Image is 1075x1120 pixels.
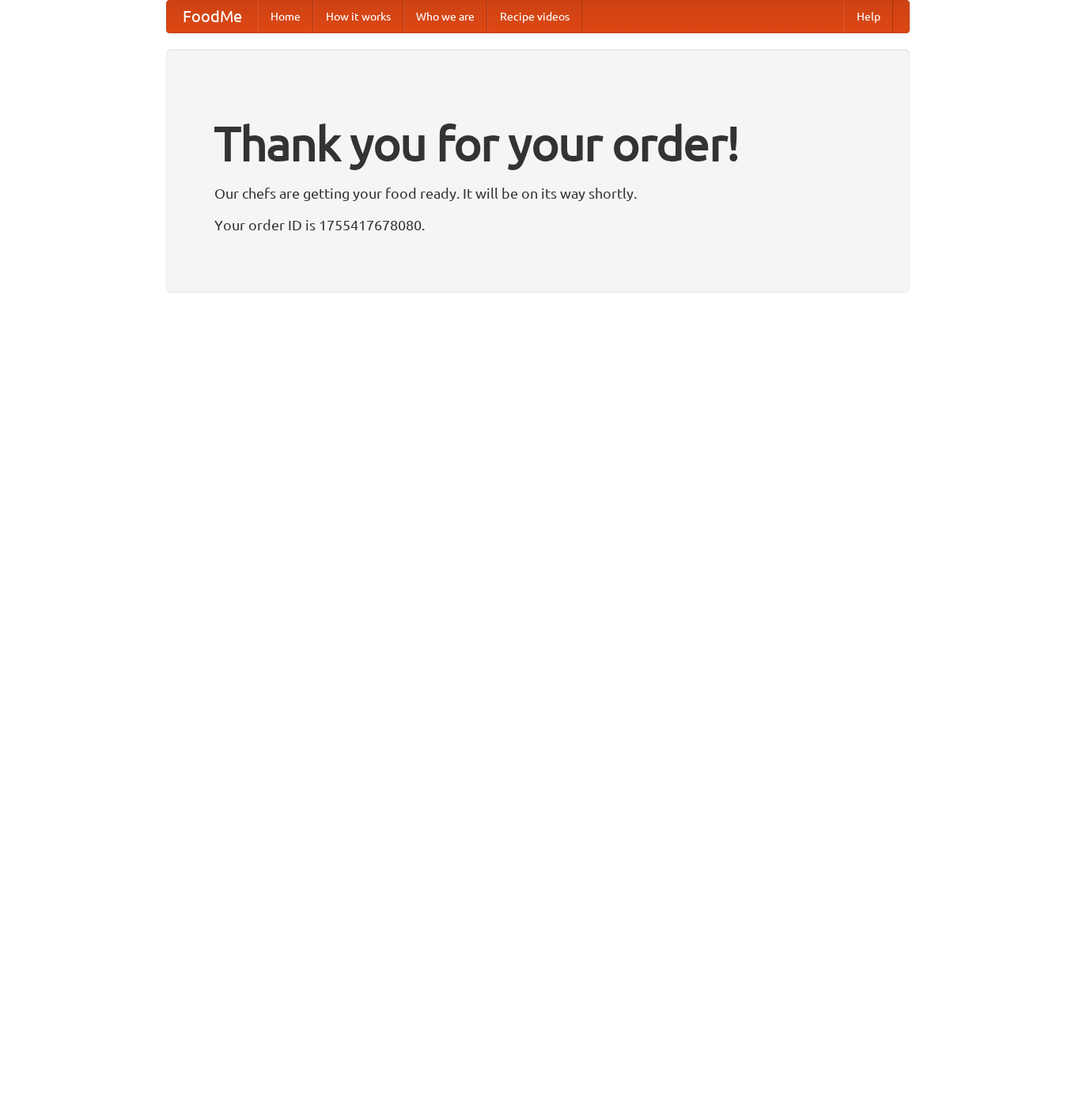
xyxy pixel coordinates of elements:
a: Home [258,1,313,32]
a: FoodMe [167,1,258,32]
a: How it works [313,1,403,32]
a: Who we are [403,1,487,32]
a: Recipe videos [487,1,582,32]
p: Your order ID is 1755417678080. [214,213,861,237]
h1: Thank you for your order! [214,105,861,181]
p: Our chefs are getting your food ready. It will be on its way shortly. [214,181,861,205]
a: Help [844,1,893,32]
